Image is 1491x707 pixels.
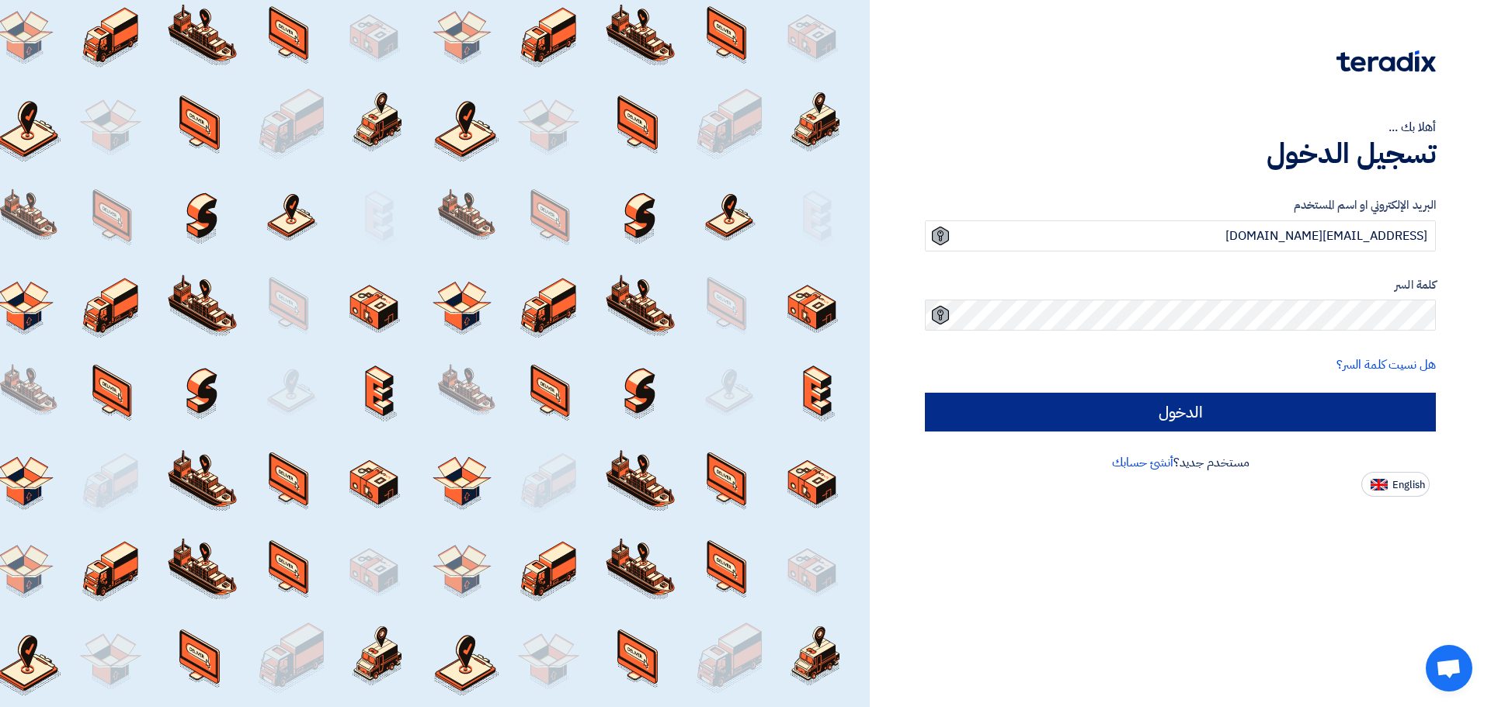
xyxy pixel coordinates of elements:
div: أهلا بك ... [925,118,1436,137]
img: Teradix logo [1336,50,1436,72]
label: كلمة السر [925,276,1436,294]
input: أدخل بريد العمل الإلكتروني او اسم المستخدم الخاص بك ... [925,220,1436,251]
h1: تسجيل الدخول [925,137,1436,171]
label: البريد الإلكتروني او اسم المستخدم [925,196,1436,214]
input: الدخول [925,393,1436,431]
div: مستخدم جديد؟ [925,453,1436,472]
a: دردشة مفتوحة [1426,645,1472,691]
img: en-US.png [1371,479,1388,490]
button: English [1361,472,1430,497]
span: English [1392,480,1425,490]
a: هل نسيت كلمة السر؟ [1336,355,1436,374]
a: أنشئ حسابك [1112,453,1173,472]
